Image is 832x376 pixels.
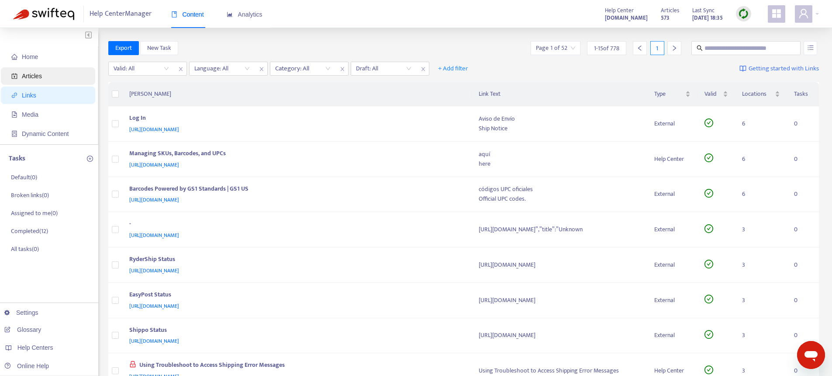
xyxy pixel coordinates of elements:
[704,89,722,99] span: Valid
[129,360,462,372] div: Using Troubleshoot to Access Shipping Error Messages
[742,89,773,99] span: Locations
[17,344,53,351] span: Help Centers
[605,13,648,23] a: [DOMAIN_NAME]
[654,225,690,234] div: External
[129,254,462,266] div: RyderShip Status
[637,45,643,51] span: left
[479,366,641,376] div: Using Troubleshoot to Access Shipping Error Messages
[432,62,475,76] button: + Add filter
[650,41,664,55] div: 1
[654,119,690,129] div: External
[787,82,819,106] th: Tasks
[115,43,132,53] span: Export
[787,318,819,354] td: 0
[739,65,746,72] img: image-link
[122,82,472,106] th: [PERSON_NAME]
[739,62,819,76] a: Getting started with Links
[129,231,179,240] span: [URL][DOMAIN_NAME]
[735,142,787,177] td: 6
[697,45,703,51] span: search
[654,89,683,99] span: Type
[605,6,634,15] span: Help Center
[479,159,641,169] div: here
[11,244,39,254] p: All tasks ( 0 )
[479,260,641,270] div: [URL][DOMAIN_NAME]
[738,8,749,19] img: sync.dc5367851b00ba804db3.png
[704,330,713,339] span: check-circle
[797,341,825,369] iframe: Button to launch messaging window
[438,63,468,74] span: + Add filter
[256,64,267,74] span: close
[735,318,787,354] td: 3
[771,8,782,19] span: appstore
[4,309,38,316] a: Settings
[11,92,17,98] span: link
[704,295,713,303] span: check-circle
[798,8,809,19] span: user
[11,111,17,118] span: file-image
[13,8,74,20] img: Swifteq
[804,41,817,55] button: unordered-list
[735,106,787,142] td: 6
[735,177,787,212] td: 6
[654,260,690,270] div: External
[337,64,348,74] span: close
[704,366,713,374] span: check-circle
[479,124,641,133] div: Ship Notice
[661,6,679,15] span: Articles
[654,331,690,340] div: External
[147,43,171,53] span: New Task
[735,247,787,283] td: 3
[654,154,690,164] div: Help Center
[11,173,37,182] p: Default ( 0 )
[704,260,713,268] span: check-circle
[129,290,462,301] div: EasyPost Status
[692,13,723,23] strong: [DATE] 18:35
[129,302,179,310] span: [URL][DOMAIN_NAME]
[11,73,17,79] span: account-book
[129,113,462,125] div: Log In
[129,149,462,160] div: Managing SKUs, Barcodes, and UPCs
[787,177,819,212] td: 0
[735,283,787,318] td: 3
[129,195,179,204] span: [URL][DOMAIN_NAME]
[129,125,179,134] span: [URL][DOMAIN_NAME]
[22,92,36,99] span: Links
[175,64,186,74] span: close
[4,326,41,333] a: Glossary
[129,266,179,275] span: [URL][DOMAIN_NAME]
[704,153,713,162] span: check-circle
[787,283,819,318] td: 0
[90,6,152,22] span: Help Center Manager
[671,45,677,51] span: right
[4,362,49,369] a: Online Help
[87,156,93,162] span: plus-circle
[479,225,641,234] div: [URL][DOMAIN_NAME]”,”title”:”Unknown
[171,11,177,17] span: book
[704,224,713,233] span: check-circle
[479,296,641,305] div: [URL][DOMAIN_NAME]
[11,209,58,218] p: Assigned to me ( 0 )
[227,11,233,17] span: area-chart
[108,41,139,55] button: Export
[9,153,25,164] p: Tasks
[787,212,819,247] td: 0
[479,194,641,204] div: Official UPC codes.
[129,184,462,195] div: Barcodes Powered by GS1 Standards | GS1 US
[227,11,262,18] span: Analytics
[654,366,690,376] div: Help Center
[129,337,179,345] span: [URL][DOMAIN_NAME]
[735,212,787,247] td: 3
[654,296,690,305] div: External
[472,82,648,106] th: Link Text
[22,53,38,60] span: Home
[11,54,17,60] span: home
[418,64,429,74] span: close
[647,82,697,106] th: Type
[654,189,690,199] div: External
[704,189,713,198] span: check-circle
[787,247,819,283] td: 0
[129,219,462,230] div: -
[11,226,48,236] p: Completed ( 12 )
